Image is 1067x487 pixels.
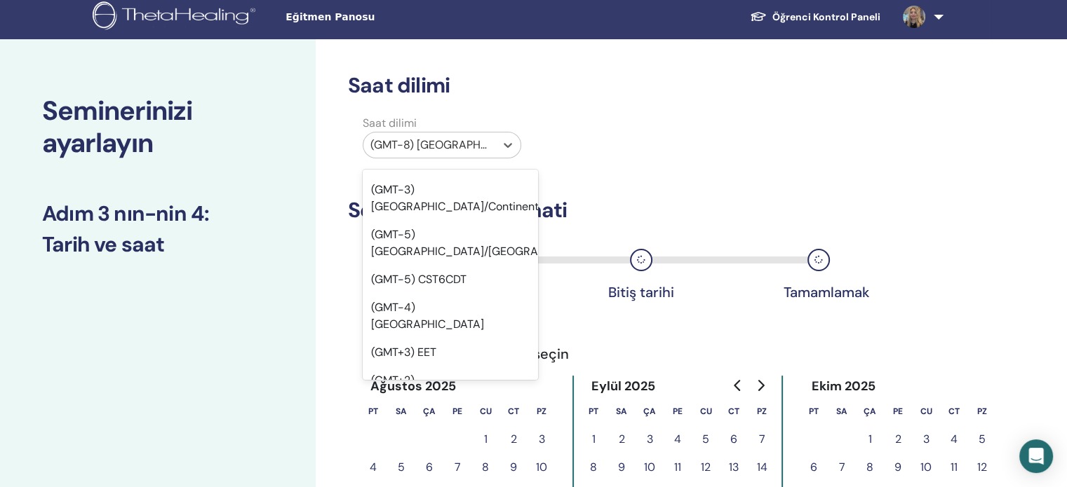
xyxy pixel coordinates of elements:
div: (GMT-4) [GEOGRAPHIC_DATA] [363,294,538,338]
img: default.jpg [903,6,925,28]
h3: Saat dilimi [348,73,904,98]
button: 6 [720,425,748,453]
th: Cuma [912,397,940,425]
th: Pazar [528,397,556,425]
button: 4 [940,425,968,453]
button: 12 [692,453,720,481]
th: Cumartesi [499,397,528,425]
button: 4 [664,425,692,453]
button: Go to next month [749,371,772,399]
img: logo.png [93,1,260,33]
th: Cuma [692,397,720,425]
h3: Tarih ve saat [42,232,274,257]
th: Perşembe [443,397,471,425]
div: Ekim 2025 [800,376,887,397]
button: 2 [884,425,912,453]
h3: Adım 3 nın-nin 4 : [42,201,274,226]
th: Cuma [471,397,499,425]
h2: Seminerinizi ayarlayın [42,95,274,159]
h3: Seminer Tarihi ve Saati [348,198,904,223]
th: Salı [608,397,636,425]
a: Öğrenci Kontrol Paneli [739,4,892,30]
th: Cumartesi [940,397,968,425]
button: 14 [748,453,776,481]
label: Saat dilimi [354,115,530,132]
button: 2 [608,425,636,453]
th: Çarşamba [636,397,664,425]
button: 1 [471,425,499,453]
th: Pazartesi [359,397,387,425]
button: 8 [856,453,884,481]
div: (GMT-3) [GEOGRAPHIC_DATA]/Continental [363,176,538,221]
th: Cumartesi [720,397,748,425]
div: Bitiş tarihi [606,284,676,301]
button: 1 [856,425,884,453]
button: 10 [912,453,940,481]
button: 4 [359,453,387,481]
img: graduation-cap-white.svg [750,11,767,22]
button: 3 [636,425,664,453]
button: 2 [499,425,528,453]
div: Ağustos 2025 [359,376,468,397]
button: 9 [884,453,912,481]
button: 5 [692,425,720,453]
button: 11 [664,453,692,481]
th: Çarşamba [856,397,884,425]
button: 8 [471,453,499,481]
div: (GMT-5) [GEOGRAPHIC_DATA]/[GEOGRAPHIC_DATA] [363,221,538,266]
th: Salı [387,397,415,425]
button: 6 [415,453,443,481]
button: 1 [579,425,608,453]
div: Eylül 2025 [579,376,666,397]
th: Pazartesi [579,397,608,425]
th: Çarşamba [415,397,443,425]
th: Perşembe [664,397,692,425]
button: 7 [828,453,856,481]
button: 9 [499,453,528,481]
th: Pazar [748,397,776,425]
button: 6 [800,453,828,481]
button: 11 [940,453,968,481]
button: 7 [748,425,776,453]
button: 8 [579,453,608,481]
button: 5 [387,453,415,481]
button: 12 [968,453,996,481]
th: Perşembe [884,397,912,425]
button: 10 [528,453,556,481]
div: (GMT+3) EET [363,338,538,366]
th: Salı [828,397,856,425]
button: 5 [968,425,996,453]
button: 10 [636,453,664,481]
button: 9 [608,453,636,481]
button: Go to previous month [727,371,749,399]
th: Pazartesi [800,397,828,425]
span: Eğitmen Panosu [286,10,496,25]
button: 7 [443,453,471,481]
div: Open Intercom Messenger [1019,439,1053,473]
div: (GMT+2) [GEOGRAPHIC_DATA] [363,366,538,411]
div: Tamamlamak [784,284,854,301]
th: Pazar [968,397,996,425]
button: 3 [528,425,556,453]
button: 13 [720,453,748,481]
div: (GMT-5) CST6CDT [363,266,538,294]
button: 3 [912,425,940,453]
